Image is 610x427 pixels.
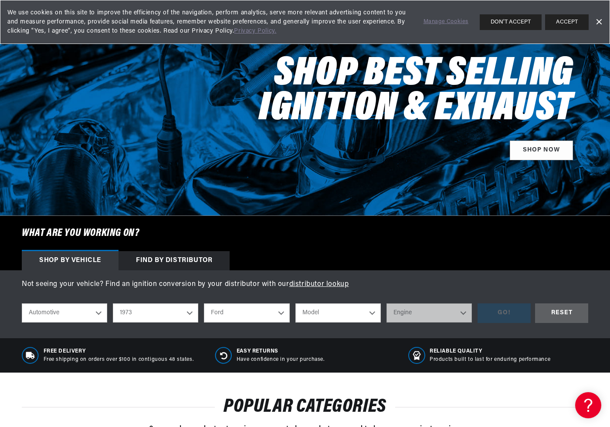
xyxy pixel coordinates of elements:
select: Ride Type [22,303,107,323]
a: distributor lookup [289,281,349,288]
span: We use cookies on this site to improve the efficiency of the navigation, perform analytics, serve... [7,8,411,36]
button: ACCEPT [545,14,589,30]
select: Model [295,303,381,323]
div: Find by Distributor [119,251,230,270]
h2: Shop Best Selling Ignition & Exhaust [200,57,573,127]
a: SHOP NOW [510,141,573,160]
p: Products built to last for enduring performance [430,356,550,363]
p: Have confidence in your purchase. [237,356,325,363]
select: Year [113,303,198,323]
button: DON'T ACCEPT [480,14,542,30]
span: Easy Returns [237,348,325,355]
div: Shop by vehicle [22,251,119,270]
p: Free shipping on orders over $100 in contiguous 48 states. [44,356,194,363]
p: Not seeing your vehicle? Find an ignition conversion by your distributor with our [22,279,588,290]
a: Dismiss Banner [592,16,605,29]
span: Free Delivery [44,348,194,355]
div: RESET [535,303,588,323]
a: Manage Cookies [424,17,468,27]
span: RELIABLE QUALITY [430,348,550,355]
select: Engine [386,303,472,323]
select: Make [204,303,289,323]
a: Privacy Policy. [234,28,276,34]
h2: POPULAR CATEGORIES [22,399,588,415]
